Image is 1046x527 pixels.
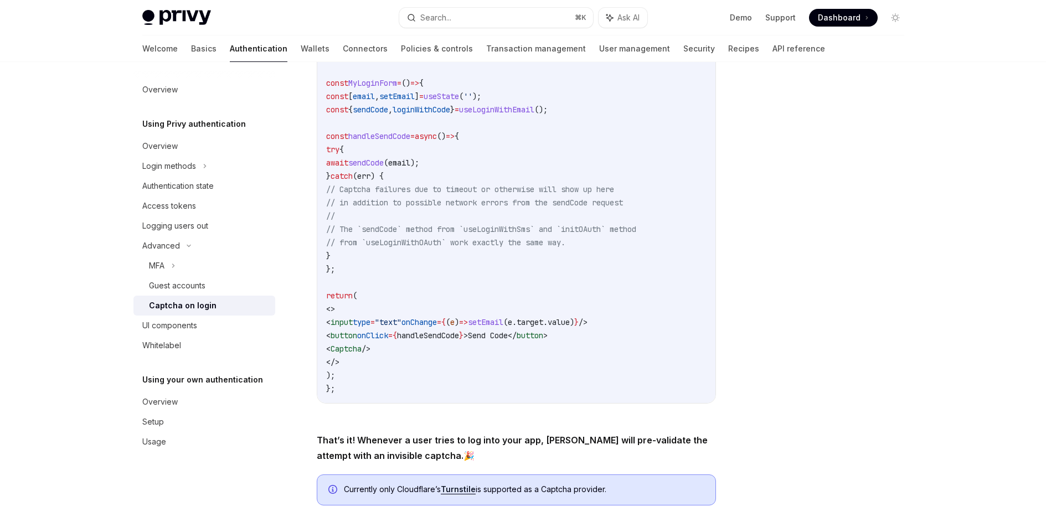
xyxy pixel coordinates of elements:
[517,330,543,340] span: button
[133,176,275,196] a: Authentication state
[353,171,357,181] span: (
[353,291,357,301] span: (
[388,330,393,340] span: =
[142,239,180,252] div: Advanced
[575,13,586,22] span: ⌘ K
[450,317,455,327] span: e
[149,279,205,292] div: Guest accounts
[133,276,275,296] a: Guest accounts
[326,304,335,314] span: <>
[326,171,331,181] span: }
[486,35,586,62] a: Transaction management
[142,339,181,352] div: Whitelabel
[599,8,647,28] button: Ask AI
[149,259,164,272] div: MFA
[415,131,437,141] span: async
[415,91,419,101] span: ]
[331,330,357,340] span: button
[326,344,331,354] span: <
[348,91,353,101] span: [
[328,485,339,496] svg: Info
[570,317,574,327] span: )
[534,105,548,115] span: ();
[455,105,459,115] span: =
[133,412,275,432] a: Setup
[887,9,904,27] button: Toggle dark mode
[326,198,623,208] span: // in addition to possible network errors from the sendCode request
[463,91,472,101] span: ''
[512,317,517,327] span: .
[344,484,704,495] span: Currently only Cloudflare’s is supported as a Captcha provider.
[326,78,348,88] span: const
[419,78,424,88] span: {
[548,317,570,327] span: value
[331,344,362,354] span: Captcha
[393,105,450,115] span: loginWithCode
[617,12,640,23] span: Ask AI
[348,78,397,88] span: MyLoginForm
[142,199,196,213] div: Access tokens
[599,35,670,62] a: User management
[574,317,579,327] span: }
[326,370,335,380] span: );
[339,144,344,154] span: {
[326,264,335,274] span: };
[142,139,178,153] div: Overview
[455,317,459,327] span: )
[446,317,450,327] span: (
[579,317,588,327] span: />
[142,117,246,131] h5: Using Privy authentication
[437,131,446,141] span: ()
[728,35,759,62] a: Recipes
[326,144,339,154] span: try
[326,211,335,221] span: //
[410,158,419,168] span: );
[503,317,508,327] span: (
[142,415,164,428] div: Setup
[399,8,593,28] button: Search...⌘K
[362,344,370,354] span: />
[543,330,548,340] span: >
[149,299,217,312] div: Captcha on login
[420,11,451,24] div: Search...
[317,435,708,461] strong: That’s it! Whenever a user tries to log into your app, [PERSON_NAME] will pre-validate the attemp...
[375,317,401,327] span: "text"
[343,35,388,62] a: Connectors
[441,317,446,327] span: {
[133,335,275,355] a: Whitelabel
[370,317,375,327] span: =
[133,216,275,236] a: Logging users out
[133,392,275,412] a: Overview
[353,91,375,101] span: email
[142,373,263,386] h5: Using your own authentication
[133,196,275,216] a: Access tokens
[765,12,796,23] a: Support
[331,317,353,327] span: input
[142,219,208,232] div: Logging users out
[446,131,455,141] span: =>
[142,10,211,25] img: light logo
[326,184,614,194] span: // Captcha failures due to timeout or otherwise will show up here
[397,78,401,88] span: =
[133,432,275,452] a: Usage
[326,158,348,168] span: await
[375,91,379,101] span: ,
[818,12,860,23] span: Dashboard
[142,395,178,409] div: Overview
[353,317,370,327] span: type
[772,35,825,62] a: API reference
[468,317,503,327] span: setEmail
[326,330,331,340] span: <
[459,317,468,327] span: =>
[401,35,473,62] a: Policies & controls
[326,291,353,301] span: return
[401,317,437,327] span: onChange
[463,330,468,340] span: >
[326,105,348,115] span: const
[370,171,384,181] span: ) {
[384,158,388,168] span: (
[348,131,410,141] span: handleSendCode
[133,296,275,316] a: Captcha on login
[472,91,481,101] span: );
[441,484,476,494] a: Turnstile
